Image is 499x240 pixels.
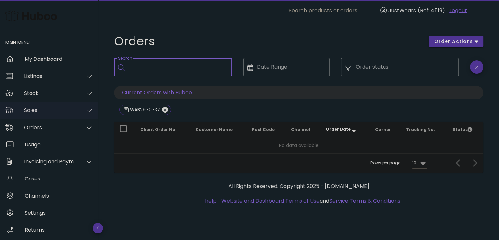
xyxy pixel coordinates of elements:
[25,141,93,148] div: Usage
[24,107,77,113] div: Sales
[25,56,93,62] div: My Dashboard
[370,154,427,173] div: Rows per page:
[24,158,77,165] div: Invoicing and Payments
[219,197,400,205] li: and
[412,160,416,166] div: 10
[24,73,77,79] div: Listings
[114,137,483,153] td: No data available
[369,122,401,137] th: Carrier
[25,210,93,216] div: Settings
[5,9,57,23] img: Huboo Logo
[453,127,472,132] span: Status
[24,124,77,131] div: Orders
[114,86,483,99] p: Current Orders with Huboo
[439,160,442,166] div: –
[221,197,320,204] a: Website and Dashboard Terms of Use
[321,122,369,137] th: Order Date: Sorted descending. Activate to remove sorting.
[252,127,274,132] span: Post Code
[434,38,473,45] span: order actions
[129,107,160,113] div: WAB2970737
[25,227,93,233] div: Returns
[326,126,351,132] span: Order Date
[140,127,177,132] span: Client Order No.
[291,127,310,132] span: Channel
[162,107,168,113] button: Close
[449,7,467,14] a: Logout
[196,127,233,132] span: Customer Name
[190,122,247,137] th: Customer Name
[418,7,445,14] span: (Ref: 4519)
[119,182,478,190] p: All Rights Reserved. Copyright 2025 - [DOMAIN_NAME]
[205,197,217,204] a: help
[118,56,132,61] label: Search
[25,193,93,199] div: Channels
[447,122,483,137] th: Status
[24,90,77,96] div: Stock
[375,127,391,132] span: Carrier
[246,122,285,137] th: Post Code
[114,36,421,47] h1: Orders
[388,7,416,14] span: JustWears
[329,197,400,204] a: Service Terms & Conditions
[429,36,483,47] button: order actions
[286,122,321,137] th: Channel
[412,158,427,168] div: 10Rows per page:
[406,127,435,132] span: Tracking No.
[135,122,190,137] th: Client Order No.
[401,122,447,137] th: Tracking No.
[25,176,93,182] div: Cases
